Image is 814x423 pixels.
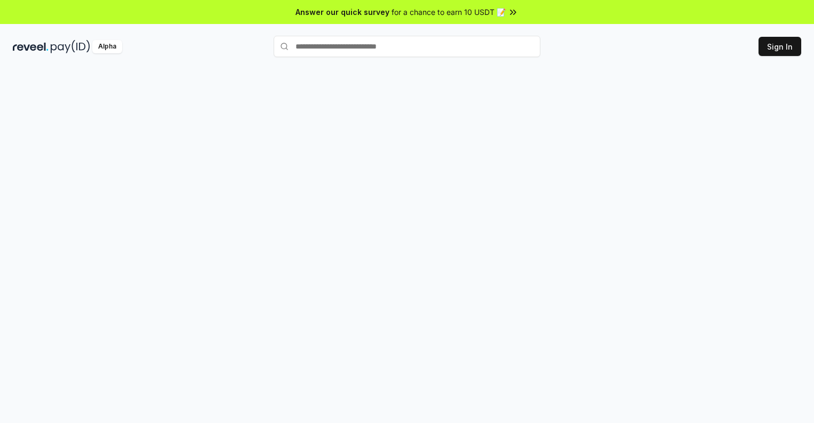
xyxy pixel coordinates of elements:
[51,40,90,53] img: pay_id
[296,6,389,18] span: Answer our quick survey
[392,6,506,18] span: for a chance to earn 10 USDT 📝
[759,37,801,56] button: Sign In
[92,40,122,53] div: Alpha
[13,40,49,53] img: reveel_dark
